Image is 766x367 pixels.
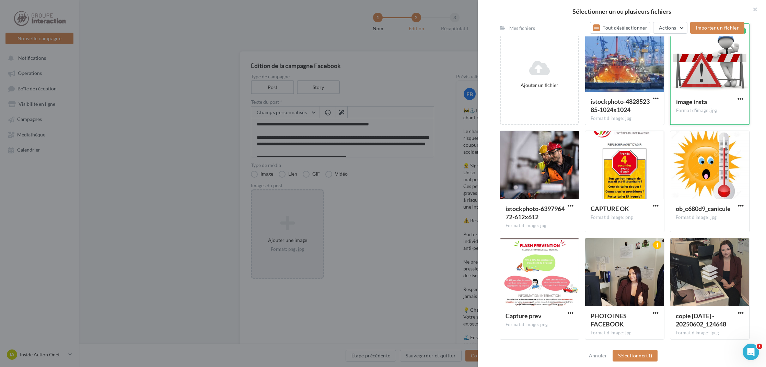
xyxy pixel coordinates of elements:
span: PHOTO INES FACEBOOK [591,312,627,328]
span: (1) [646,353,652,358]
button: Tout désélectionner [590,22,650,34]
div: Format d'image: jpg [591,330,659,336]
div: Format d'image: png [506,322,573,328]
div: Mes fichiers [509,25,535,32]
span: image insta [676,98,707,105]
span: istockphoto-482852385-1024x1024 [591,98,650,113]
div: Format d'image: jpeg [676,330,744,336]
button: Annuler [586,352,610,360]
div: Format d'image: jpg [591,115,659,122]
button: Importer un fichier [690,22,744,34]
div: Format d'image: jpg [676,108,743,114]
div: Ajouter un fichier [503,82,576,89]
span: Actions [659,25,676,31]
button: Actions [653,22,687,34]
span: copie 02-06-2025 - 20250602_124648 [676,312,726,328]
span: CAPTURE OK [591,205,629,212]
div: Format d'image: jpg [676,214,744,221]
span: Capture prev [506,312,542,320]
iframe: Intercom live chat [743,344,759,360]
div: Format d'image: jpg [506,223,573,229]
button: Sélectionner(1) [613,350,658,362]
h2: Sélectionner un ou plusieurs fichiers [489,8,755,14]
div: Format d'image: png [591,214,659,221]
span: 1 [757,344,762,349]
span: Importer un fichier [696,25,739,31]
span: ob_c680d9_canicule [676,205,731,212]
span: istockphoto-639796472-612x612 [506,205,565,221]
